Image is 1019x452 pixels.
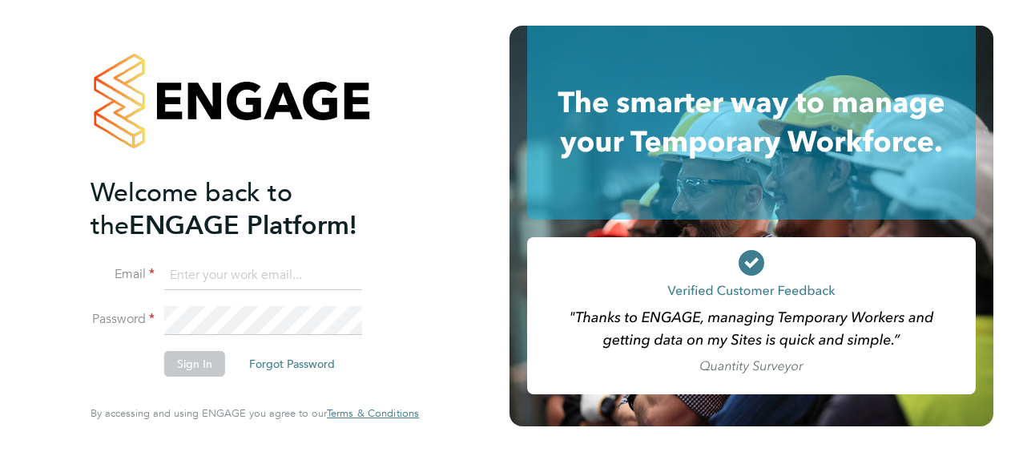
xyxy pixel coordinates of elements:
input: Enter your work email... [164,261,362,290]
label: Email [91,266,155,283]
button: Sign In [164,351,225,377]
button: Forgot Password [236,351,348,377]
h2: ENGAGE Platform! [91,176,403,242]
a: Terms & Conditions [327,407,419,420]
span: Terms & Conditions [327,406,419,420]
span: By accessing and using ENGAGE you agree to our [91,406,419,420]
label: Password [91,311,155,328]
span: Welcome back to the [91,177,292,241]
